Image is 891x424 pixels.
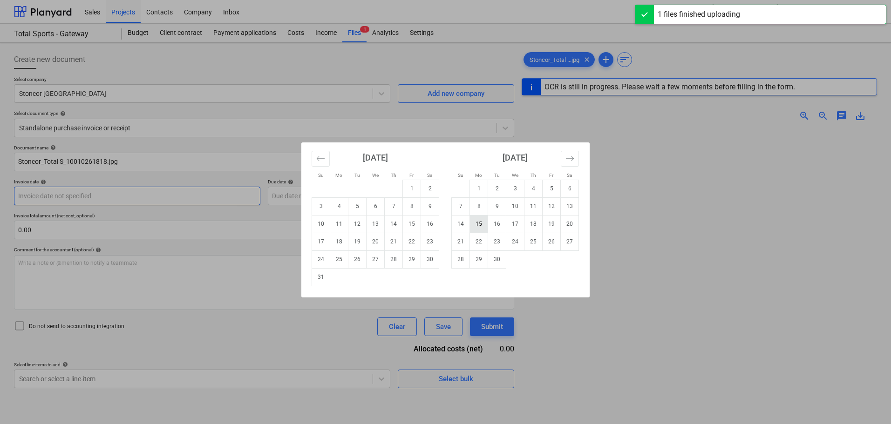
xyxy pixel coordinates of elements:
[312,215,330,233] td: Sunday, August 10, 2025
[475,173,482,178] small: Mo
[452,250,470,268] td: Sunday, September 28, 2025
[452,233,470,250] td: Sunday, September 21, 2025
[470,215,488,233] td: Monday, September 15, 2025
[452,197,470,215] td: Sunday, September 7, 2025
[363,153,388,162] strong: [DATE]
[458,173,463,178] small: Su
[385,233,403,250] td: Thursday, August 21, 2025
[561,215,579,233] td: Saturday, September 20, 2025
[543,233,561,250] td: Friday, September 26, 2025
[488,197,506,215] td: Tuesday, September 9, 2025
[421,197,439,215] td: Saturday, August 9, 2025
[512,173,518,178] small: We
[403,250,421,268] td: Friday, August 29, 2025
[470,197,488,215] td: Monday, September 8, 2025
[312,250,330,268] td: Sunday, August 24, 2025
[543,180,561,197] td: Friday, September 5, 2025
[470,180,488,197] td: Monday, September 1, 2025
[403,233,421,250] td: Friday, August 22, 2025
[549,173,553,178] small: Fr
[561,180,579,197] td: Saturday, September 6, 2025
[312,233,330,250] td: Sunday, August 17, 2025
[494,173,500,178] small: Tu
[301,142,590,297] div: Calendar
[488,180,506,197] td: Tuesday, September 2, 2025
[506,215,524,233] td: Wednesday, September 17, 2025
[348,215,367,233] td: Tuesday, August 12, 2025
[421,180,439,197] td: Saturday, August 2, 2025
[367,233,385,250] td: Wednesday, August 20, 2025
[367,215,385,233] td: Wednesday, August 13, 2025
[561,233,579,250] td: Saturday, September 27, 2025
[354,173,360,178] small: Tu
[335,173,342,178] small: Mo
[312,197,330,215] td: Sunday, August 3, 2025
[503,153,528,162] strong: [DATE]
[330,233,348,250] td: Monday, August 18, 2025
[470,250,488,268] td: Monday, September 29, 2025
[312,268,330,286] td: Sunday, August 31, 2025
[567,173,572,178] small: Sa
[385,197,403,215] td: Thursday, August 7, 2025
[524,215,543,233] td: Thursday, September 18, 2025
[421,233,439,250] td: Saturday, August 23, 2025
[372,173,379,178] small: We
[488,250,506,268] td: Tuesday, September 30, 2025
[658,9,740,20] div: 1 files finished uploading
[385,215,403,233] td: Thursday, August 14, 2025
[421,215,439,233] td: Saturday, August 16, 2025
[367,250,385,268] td: Wednesday, August 27, 2025
[506,233,524,250] td: Wednesday, September 24, 2025
[421,250,439,268] td: Saturday, August 30, 2025
[330,215,348,233] td: Monday, August 11, 2025
[506,180,524,197] td: Wednesday, September 3, 2025
[385,250,403,268] td: Thursday, August 28, 2025
[330,197,348,215] td: Monday, August 4, 2025
[488,233,506,250] td: Tuesday, September 23, 2025
[403,215,421,233] td: Friday, August 15, 2025
[543,215,561,233] td: Friday, September 19, 2025
[524,233,543,250] td: Thursday, September 25, 2025
[561,197,579,215] td: Saturday, September 13, 2025
[330,250,348,268] td: Monday, August 25, 2025
[312,151,330,167] button: Move backward to switch to the previous month.
[452,215,470,233] td: Sunday, September 14, 2025
[531,173,536,178] small: Th
[403,180,421,197] td: Friday, August 1, 2025
[427,173,432,178] small: Sa
[348,250,367,268] td: Tuesday, August 26, 2025
[506,197,524,215] td: Wednesday, September 10, 2025
[561,151,579,167] button: Move forward to switch to the next month.
[367,197,385,215] td: Wednesday, August 6, 2025
[348,233,367,250] td: Tuesday, August 19, 2025
[318,173,324,178] small: Su
[409,173,414,178] small: Fr
[470,233,488,250] td: Monday, September 22, 2025
[844,379,891,424] iframe: Chat Widget
[348,197,367,215] td: Tuesday, August 5, 2025
[524,180,543,197] td: Thursday, September 4, 2025
[524,197,543,215] td: Thursday, September 11, 2025
[403,197,421,215] td: Friday, August 8, 2025
[543,197,561,215] td: Friday, September 12, 2025
[488,215,506,233] td: Tuesday, September 16, 2025
[391,173,396,178] small: Th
